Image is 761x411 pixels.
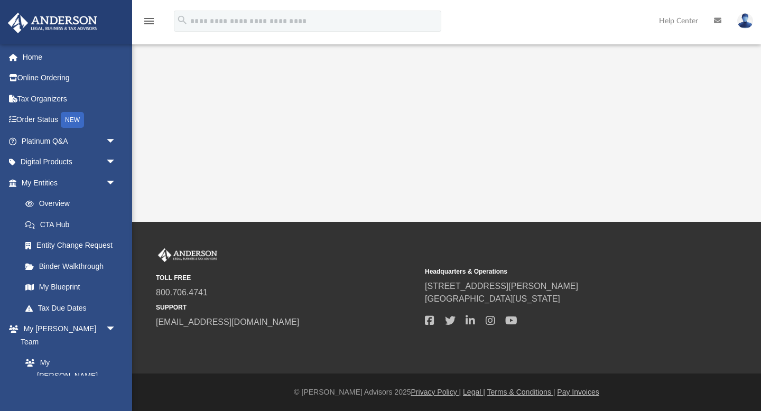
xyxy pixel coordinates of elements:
[15,256,132,277] a: Binder Walkthrough
[177,14,188,26] i: search
[15,235,132,256] a: Entity Change Request
[487,388,555,396] a: Terms & Conditions |
[7,319,127,352] a: My [PERSON_NAME] Teamarrow_drop_down
[557,388,599,396] a: Pay Invoices
[7,152,132,173] a: Digital Productsarrow_drop_down
[15,193,132,214] a: Overview
[156,303,417,312] small: SUPPORT
[425,267,686,276] small: Headquarters & Operations
[156,273,417,283] small: TOLL FREE
[425,282,578,291] a: [STREET_ADDRESS][PERSON_NAME]
[737,13,753,29] img: User Pic
[7,130,132,152] a: Platinum Q&Aarrow_drop_down
[106,152,127,173] span: arrow_drop_down
[15,277,127,298] a: My Blueprint
[143,15,155,27] i: menu
[425,294,560,303] a: [GEOGRAPHIC_DATA][US_STATE]
[106,130,127,152] span: arrow_drop_down
[7,172,132,193] a: My Entitiesarrow_drop_down
[463,388,485,396] a: Legal |
[61,112,84,128] div: NEW
[7,46,132,68] a: Home
[156,248,219,262] img: Anderson Advisors Platinum Portal
[5,13,100,33] img: Anderson Advisors Platinum Portal
[15,214,132,235] a: CTA Hub
[106,172,127,194] span: arrow_drop_down
[7,88,132,109] a: Tax Organizers
[7,109,132,131] a: Order StatusNEW
[15,352,122,399] a: My [PERSON_NAME] Team
[411,388,461,396] a: Privacy Policy |
[156,317,299,326] a: [EMAIL_ADDRESS][DOMAIN_NAME]
[132,387,761,398] div: © [PERSON_NAME] Advisors 2025
[7,68,132,89] a: Online Ordering
[106,319,127,340] span: arrow_drop_down
[15,297,132,319] a: Tax Due Dates
[156,288,208,297] a: 800.706.4741
[143,20,155,27] a: menu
